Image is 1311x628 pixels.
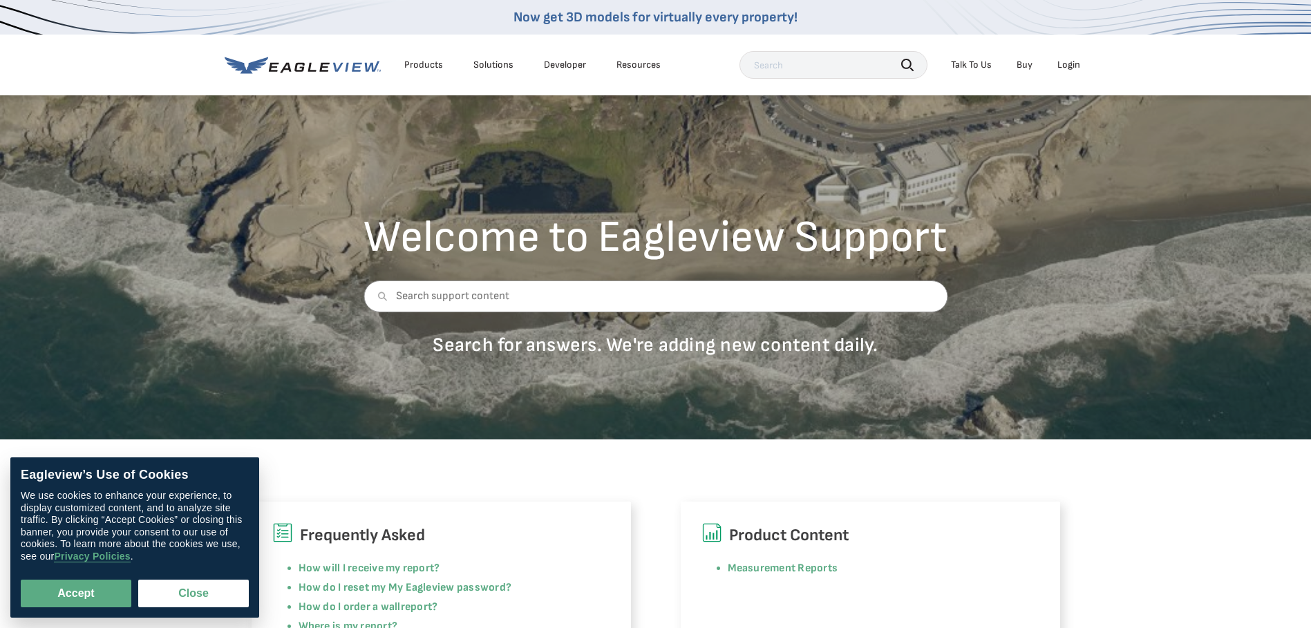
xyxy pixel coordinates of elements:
div: Login [1057,59,1080,71]
a: report [401,600,432,613]
div: Resources [616,59,661,71]
button: Close [138,580,249,607]
p: Search for answers. We're adding new content daily. [364,333,947,357]
a: Now get 3D models for virtually every property! [513,9,798,26]
a: Buy [1017,59,1032,71]
a: How will I receive my report? [299,562,440,575]
h6: Frequently Asked [272,522,610,549]
a: How do I reset my My Eagleview password? [299,581,512,594]
input: Search [739,51,927,79]
div: Talk To Us [951,59,992,71]
a: Developer [544,59,586,71]
a: How do I order a wall [299,600,401,613]
div: Solutions [473,59,513,71]
a: Privacy Policies [54,551,130,562]
div: We use cookies to enhance your experience, to display customized content, and to analyze site tra... [21,490,249,562]
input: Search support content [364,280,947,312]
h6: Product Content [701,522,1039,549]
a: ? [432,600,437,613]
h2: Welcome to Eagleview Support [364,216,947,260]
button: Accept [21,580,131,607]
div: Products [404,59,443,71]
div: Eagleview’s Use of Cookies [21,468,249,483]
a: Measurement Reports [728,562,838,575]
